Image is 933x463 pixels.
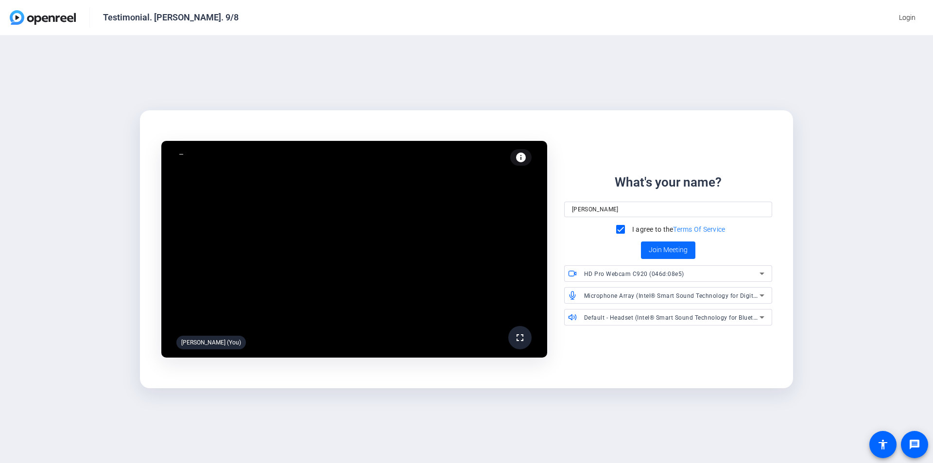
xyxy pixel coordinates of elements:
[103,12,239,23] div: Testimonial. [PERSON_NAME]. 9/8
[584,271,684,277] span: HD Pro Webcam C920 (046d:08e5)
[584,313,792,321] span: Default - Headset (Intel® Smart Sound Technology for Bluetooth® Audio)
[10,10,76,25] img: OpenReel logo
[615,173,722,192] div: What's your name?
[176,336,246,349] div: [PERSON_NAME] (You)
[630,224,726,234] label: I agree to the
[572,204,764,215] input: Your name
[899,13,916,23] span: Login
[584,292,799,299] span: Microphone Array (Intel® Smart Sound Technology for Digital Microphones)
[649,245,688,255] span: Join Meeting
[673,225,725,233] a: Terms Of Service
[641,241,695,259] button: Join Meeting
[515,152,527,163] mat-icon: info
[514,332,526,343] mat-icon: fullscreen
[877,439,889,450] mat-icon: accessibility
[891,9,923,26] button: Login
[909,439,920,450] mat-icon: message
